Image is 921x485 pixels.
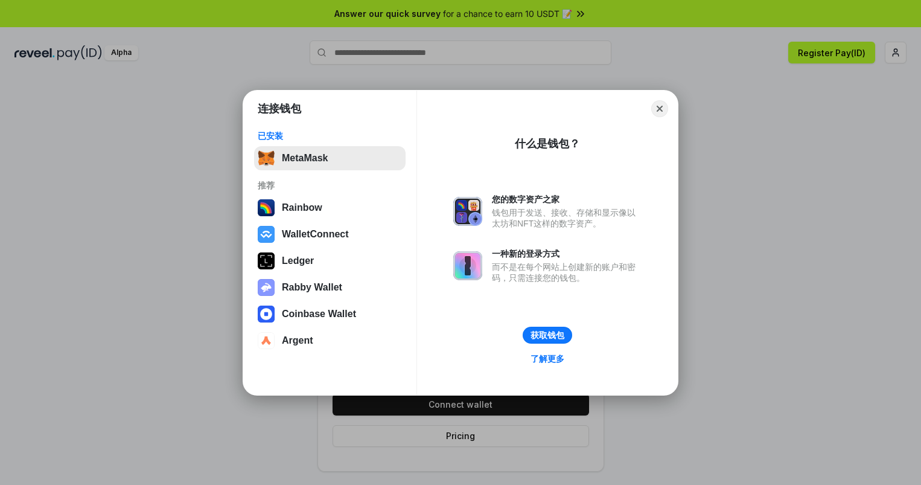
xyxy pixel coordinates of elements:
div: 钱包用于发送、接收、存储和显示像以太坊和NFT这样的数字资产。 [492,207,642,229]
img: svg+xml,%3Csvg%20xmlns%3D%22http%3A%2F%2Fwww.w3.org%2F2000%2Fsvg%22%20fill%3D%22none%22%20viewBox... [453,251,482,280]
button: WalletConnect [254,222,406,246]
img: svg+xml,%3Csvg%20xmlns%3D%22http%3A%2F%2Fwww.w3.org%2F2000%2Fsvg%22%20width%3D%2228%22%20height%3... [258,252,275,269]
img: svg+xml,%3Csvg%20width%3D%2228%22%20height%3D%2228%22%20viewBox%3D%220%200%2028%2028%22%20fill%3D... [258,332,275,349]
div: 已安装 [258,130,402,141]
button: Argent [254,329,406,353]
button: Ledger [254,249,406,273]
div: Ledger [282,255,314,266]
div: Rainbow [282,202,322,213]
img: svg+xml,%3Csvg%20fill%3D%22none%22%20height%3D%2233%22%20viewBox%3D%220%200%2035%2033%22%20width%... [258,150,275,167]
h1: 连接钱包 [258,101,301,116]
div: MetaMask [282,153,328,164]
img: svg+xml,%3Csvg%20xmlns%3D%22http%3A%2F%2Fwww.w3.org%2F2000%2Fsvg%22%20fill%3D%22none%22%20viewBox... [258,279,275,296]
img: svg+xml,%3Csvg%20width%3D%2228%22%20height%3D%2228%22%20viewBox%3D%220%200%2028%2028%22%20fill%3D... [258,226,275,243]
img: svg+xml,%3Csvg%20xmlns%3D%22http%3A%2F%2Fwww.w3.org%2F2000%2Fsvg%22%20fill%3D%22none%22%20viewBox... [453,197,482,226]
button: 获取钱包 [523,327,572,344]
a: 了解更多 [523,351,572,367]
button: Rabby Wallet [254,275,406,300]
div: Coinbase Wallet [282,309,356,320]
button: Coinbase Wallet [254,302,406,326]
img: svg+xml,%3Csvg%20width%3D%22120%22%20height%3D%22120%22%20viewBox%3D%220%200%20120%20120%22%20fil... [258,199,275,216]
div: Rabby Wallet [282,282,342,293]
div: 一种新的登录方式 [492,248,642,259]
button: Rainbow [254,196,406,220]
div: 了解更多 [531,353,564,364]
div: 什么是钱包？ [515,137,580,151]
img: svg+xml,%3Csvg%20width%3D%2228%22%20height%3D%2228%22%20viewBox%3D%220%200%2028%2028%22%20fill%3D... [258,306,275,323]
div: 而不是在每个网站上创建新的账户和密码，只需连接您的钱包。 [492,262,642,283]
div: WalletConnect [282,229,349,240]
div: 推荐 [258,180,402,191]
div: Argent [282,335,313,346]
div: 获取钱包 [531,330,564,341]
button: Close [651,100,668,117]
button: MetaMask [254,146,406,170]
div: 您的数字资产之家 [492,194,642,205]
